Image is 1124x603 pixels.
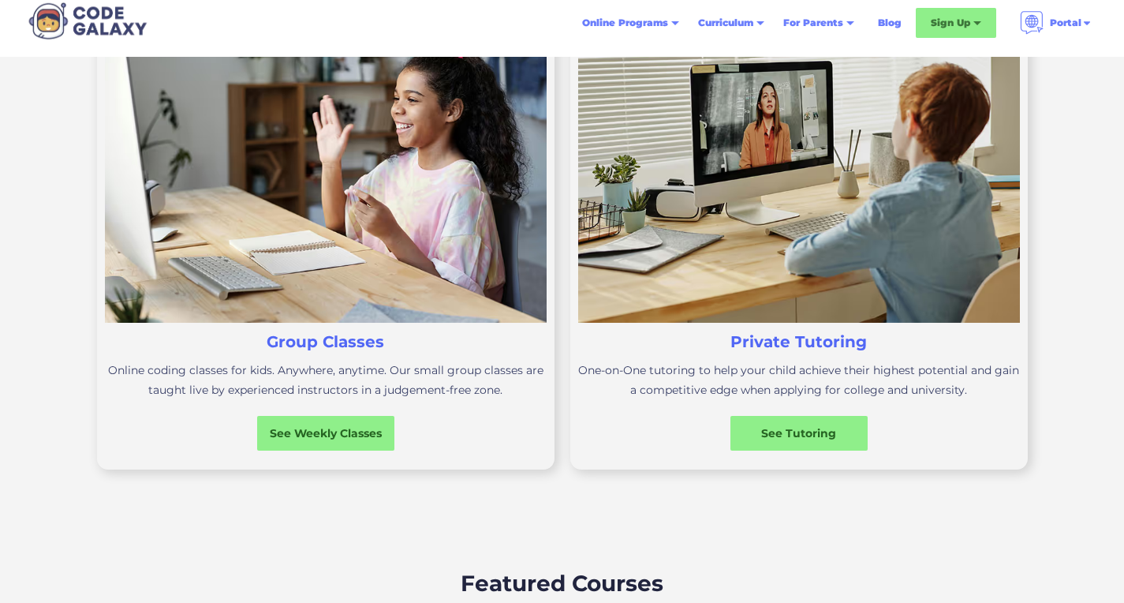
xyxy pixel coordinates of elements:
[698,15,753,31] div: Curriculum
[931,15,970,31] div: Sign Up
[868,9,911,37] a: Blog
[573,9,689,37] div: Online Programs
[257,425,394,441] div: See Weekly Classes
[730,416,868,451] a: See Tutoring
[461,567,663,600] h2: Featured Courses
[916,8,996,38] div: Sign Up
[774,9,864,37] div: For Parents
[267,331,384,353] h3: Group Classes
[578,361,1020,400] p: One-on-One tutoring to help your child achieve their highest potential and gain a competitive edg...
[1010,5,1102,41] div: Portal
[730,331,867,353] h3: Private Tutoring
[105,361,547,400] p: Online coding classes for kids. Anywhere, anytime. Our small group classes are taught live by exp...
[257,416,394,451] a: See Weekly Classes
[783,15,843,31] div: For Parents
[689,9,774,37] div: Curriculum
[1050,15,1081,31] div: Portal
[582,15,668,31] div: Online Programs
[730,425,868,441] div: See Tutoring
